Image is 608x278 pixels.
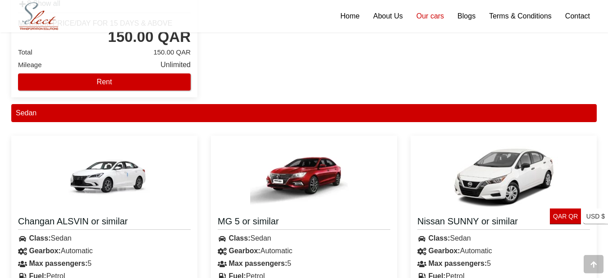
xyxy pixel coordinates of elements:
div: 5 [11,257,197,270]
a: USD $ [583,209,608,224]
strong: Class: [229,234,250,242]
a: Changan ALSVIN or similar [18,215,191,230]
div: Sedan [11,232,197,245]
strong: Max passengers: [229,260,287,267]
strong: Max passengers: [29,260,87,267]
strong: Max passengers: [428,260,487,267]
div: Sedan [211,232,397,245]
div: Automatic [211,245,397,257]
a: Nissan SUNNY or similar [417,215,590,230]
span: 150.00 QAR [153,46,191,59]
span: Total [18,48,32,56]
a: QAR QR [550,209,581,224]
div: Automatic [11,245,197,257]
img: Nissan SUNNY or similar [450,142,558,210]
img: Select Rent a Car [14,1,64,32]
div: 5 [211,257,397,270]
div: 150.00 QAR [108,28,191,46]
img: Changan ALSVIN or similar [50,142,159,210]
div: 5 [411,257,597,270]
strong: Gearbox: [428,247,460,255]
a: MG 5 or similar [218,215,390,230]
img: MG 5 or similar [250,142,358,210]
div: Sedan [411,232,597,245]
span: Unlimited [160,59,191,71]
strong: Class: [428,234,450,242]
strong: Class: [29,234,50,242]
span: Mileage [18,61,42,68]
button: Rent [18,73,191,91]
div: Automatic [411,245,597,257]
div: Sedan [11,104,597,122]
strong: Gearbox: [29,247,60,255]
strong: Gearbox: [229,247,260,255]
